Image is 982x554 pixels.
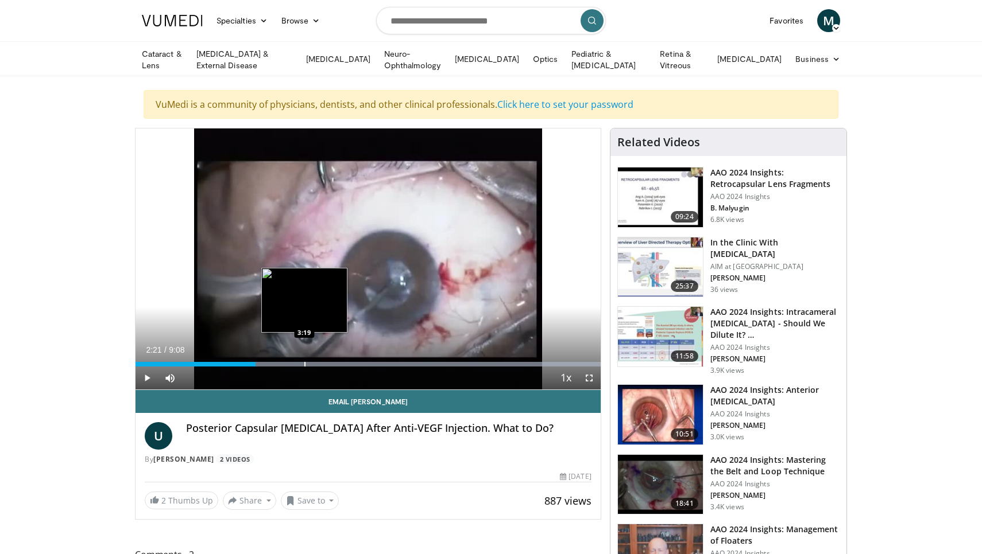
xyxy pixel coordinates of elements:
[146,345,161,354] span: 2:21
[710,215,744,224] p: 6.8K views
[671,211,698,223] span: 09:24
[671,498,698,509] span: 18:41
[617,454,840,515] a: 18:41 AAO 2024 Insights: Mastering the Belt and Loop Technique AAO 2024 Insights [PERSON_NAME] 3....
[136,366,158,389] button: Play
[169,345,184,354] span: 9:08
[377,48,448,71] a: Neuro-Ophthalmology
[186,422,591,435] h4: Posterior Capsular [MEDICAL_DATA] After Anti-VEGF Injection. What to Do?
[136,128,601,390] video-js: Video Player
[710,204,840,213] p: B. Malyugin
[145,422,172,450] a: U
[710,306,840,341] h3: AAO 2024 Insights: Intracameral [MEDICAL_DATA] - Should We Dilute It? …
[710,409,840,419] p: AAO 2024 Insights
[497,98,633,111] a: Click here to set your password
[145,491,218,509] a: 2 Thumbs Up
[618,455,703,514] img: 22a3a3a3-03de-4b31-bd81-a17540334f4a.150x105_q85_crop-smart_upscale.jpg
[671,280,698,292] span: 25:37
[145,454,591,465] div: By
[281,491,339,510] button: Save to
[617,384,840,445] a: 10:51 AAO 2024 Insights: Anterior [MEDICAL_DATA] AAO 2024 Insights [PERSON_NAME] 3.0K views
[161,495,166,506] span: 2
[555,366,578,389] button: Playback Rate
[710,237,840,260] h3: In the Clinic With [MEDICAL_DATA]
[618,237,703,297] img: 79b7ca61-ab04-43f8-89ee-10b6a48a0462.150x105_q85_crop-smart_upscale.jpg
[261,268,347,333] img: image.jpeg
[710,491,840,500] p: [PERSON_NAME]
[710,167,840,190] h3: AAO 2024 Insights: Retrocapsular Lens Fragments
[299,48,377,71] a: [MEDICAL_DATA]
[164,345,167,354] span: /
[710,354,840,364] p: [PERSON_NAME]
[560,471,591,482] div: [DATE]
[710,384,840,407] h3: AAO 2024 Insights: Anterior [MEDICAL_DATA]
[618,307,703,366] img: de733f49-b136-4bdc-9e00-4021288efeb7.150x105_q85_crop-smart_upscale.jpg
[376,7,606,34] input: Search topics, interventions
[653,48,710,71] a: Retina & Vitreous
[710,262,840,271] p: AIM at [GEOGRAPHIC_DATA]
[710,366,744,375] p: 3.9K views
[565,48,653,71] a: Pediatric & [MEDICAL_DATA]
[135,48,190,71] a: Cataract & Lens
[142,15,203,26] img: VuMedi Logo
[136,362,601,366] div: Progress Bar
[223,491,276,510] button: Share
[710,343,840,352] p: AAO 2024 Insights
[153,454,214,464] a: [PERSON_NAME]
[526,48,565,71] a: Optics
[544,494,591,508] span: 887 views
[671,350,698,362] span: 11:58
[710,421,840,430] p: [PERSON_NAME]
[710,274,840,283] p: [PERSON_NAME]
[617,135,700,149] h4: Related Videos
[710,454,840,477] h3: AAO 2024 Insights: Mastering the Belt and Loop Technique
[136,390,601,413] a: Email [PERSON_NAME]
[671,428,698,440] span: 10:51
[448,48,526,71] a: [MEDICAL_DATA]
[158,366,181,389] button: Mute
[710,479,840,489] p: AAO 2024 Insights
[710,524,840,547] h3: AAO 2024 Insights: Management of Floaters
[210,9,275,32] a: Specialties
[275,9,327,32] a: Browse
[618,385,703,444] img: fd942f01-32bb-45af-b226-b96b538a46e6.150x105_q85_crop-smart_upscale.jpg
[617,306,840,375] a: 11:58 AAO 2024 Insights: Intracameral [MEDICAL_DATA] - Should We Dilute It? … AAO 2024 Insights [...
[710,432,744,442] p: 3.0K views
[763,9,810,32] a: Favorites
[578,366,601,389] button: Fullscreen
[617,167,840,228] a: 09:24 AAO 2024 Insights: Retrocapsular Lens Fragments AAO 2024 Insights B. Malyugin 6.8K views
[618,167,703,227] img: 01f52a5c-6a53-4eb2-8a1d-dad0d168ea80.150x105_q85_crop-smart_upscale.jpg
[710,48,788,71] a: [MEDICAL_DATA]
[710,285,739,294] p: 36 views
[144,90,838,119] div: VuMedi is a community of physicians, dentists, and other clinical professionals.
[788,48,847,71] a: Business
[617,237,840,298] a: 25:37 In the Clinic With [MEDICAL_DATA] AIM at [GEOGRAPHIC_DATA] [PERSON_NAME] 36 views
[710,192,840,201] p: AAO 2024 Insights
[710,502,744,512] p: 3.4K views
[190,48,299,71] a: [MEDICAL_DATA] & External Disease
[216,454,254,464] a: 2 Videos
[817,9,840,32] a: M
